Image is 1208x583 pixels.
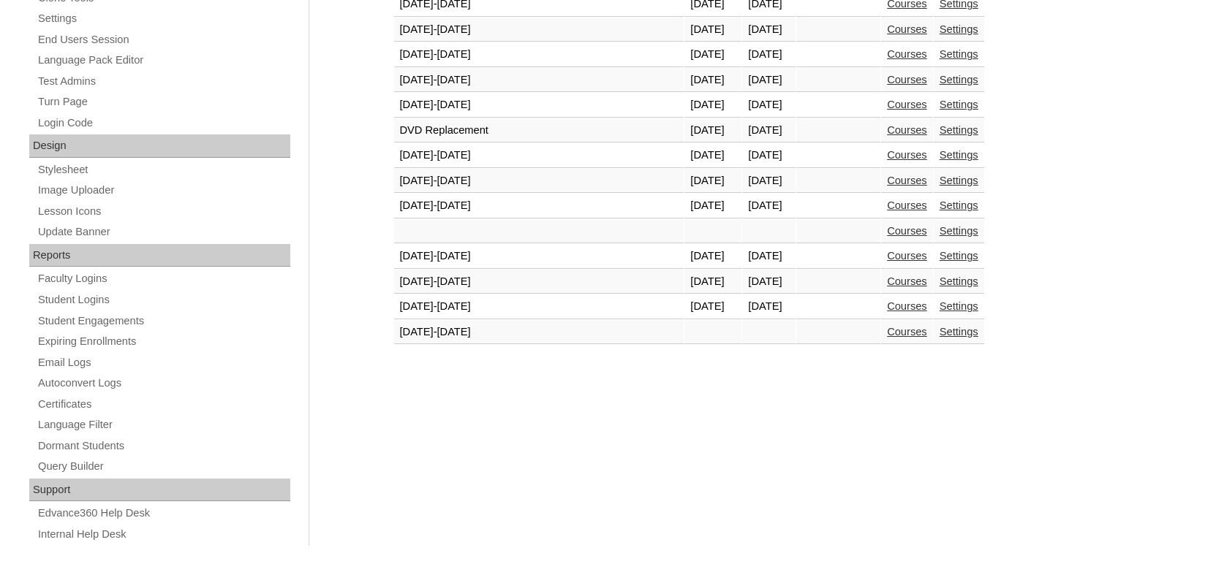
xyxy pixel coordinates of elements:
[37,312,290,330] a: Student Engagements
[37,525,290,544] a: Internal Help Desk
[37,437,290,455] a: Dormant Students
[742,294,796,319] td: [DATE]
[684,18,741,42] td: [DATE]
[940,74,978,85] a: Settings
[394,270,684,294] td: [DATE]-[DATE]
[684,143,741,168] td: [DATE]
[742,42,796,67] td: [DATE]
[37,332,290,351] a: Expiring Enrollments
[940,326,978,338] a: Settings
[29,244,290,267] div: Reports
[29,479,290,502] div: Support
[37,457,290,476] a: Query Builder
[940,225,978,237] a: Settings
[940,149,978,161] a: Settings
[37,9,290,28] a: Settings
[37,416,290,434] a: Language Filter
[742,244,796,269] td: [DATE]
[394,118,684,143] td: DVD Replacement
[37,270,290,288] a: Faculty Logins
[887,23,927,35] a: Courses
[37,374,290,392] a: Autoconvert Logs
[940,23,978,35] a: Settings
[887,326,927,338] a: Courses
[394,169,684,194] td: [DATE]-[DATE]
[887,275,927,287] a: Courses
[37,161,290,179] a: Stylesheet
[37,291,290,309] a: Student Logins
[742,18,796,42] td: [DATE]
[887,300,927,312] a: Courses
[742,93,796,118] td: [DATE]
[37,181,290,199] a: Image Uploader
[684,270,741,294] td: [DATE]
[37,504,290,522] a: Edvance360 Help Desk
[684,68,741,93] td: [DATE]
[887,199,927,211] a: Courses
[394,294,684,319] td: [DATE]-[DATE]
[887,74,927,85] a: Courses
[394,194,684,218] td: [DATE]-[DATE]
[940,250,978,262] a: Settings
[887,124,927,136] a: Courses
[742,270,796,294] td: [DATE]
[394,244,684,269] td: [DATE]-[DATE]
[887,250,927,262] a: Courses
[684,294,741,319] td: [DATE]
[940,124,978,136] a: Settings
[887,48,927,60] a: Courses
[394,320,684,345] td: [DATE]-[DATE]
[37,202,290,221] a: Lesson Icons
[742,194,796,218] td: [DATE]
[394,18,684,42] td: [DATE]-[DATE]
[940,48,978,60] a: Settings
[37,93,290,111] a: Turn Page
[940,175,978,186] a: Settings
[394,93,684,118] td: [DATE]-[DATE]
[37,223,290,241] a: Update Banner
[684,194,741,218] td: [DATE]
[684,118,741,143] td: [DATE]
[684,169,741,194] td: [DATE]
[940,300,978,312] a: Settings
[742,68,796,93] td: [DATE]
[37,395,290,414] a: Certificates
[940,275,978,287] a: Settings
[37,114,290,132] a: Login Code
[940,199,978,211] a: Settings
[742,169,796,194] td: [DATE]
[29,134,290,158] div: Design
[394,42,684,67] td: [DATE]-[DATE]
[37,354,290,372] a: Email Logs
[37,31,290,49] a: End Users Session
[394,143,684,168] td: [DATE]-[DATE]
[684,93,741,118] td: [DATE]
[742,118,796,143] td: [DATE]
[684,244,741,269] td: [DATE]
[742,143,796,168] td: [DATE]
[37,72,290,91] a: Test Admins
[887,99,927,110] a: Courses
[394,68,684,93] td: [DATE]-[DATE]
[887,175,927,186] a: Courses
[887,225,927,237] a: Courses
[684,42,741,67] td: [DATE]
[37,51,290,69] a: Language Pack Editor
[887,149,927,161] a: Courses
[940,99,978,110] a: Settings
